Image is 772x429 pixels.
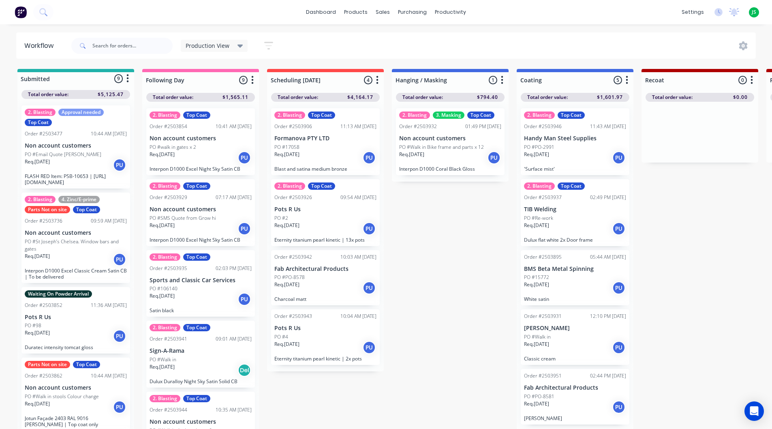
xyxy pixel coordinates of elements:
div: 2. BlastingApproval neededTop CoatOrder #250347710:44 AM [DATE]Non account customersPO #Email Quo... [21,105,130,189]
p: Jotun Façade 2403 RAL 9016 [PERSON_NAME] | Top coat only [25,415,127,427]
p: Non account customers [150,418,252,425]
div: PU [612,281,625,294]
p: Sign-A-Rama [150,347,252,354]
div: Top Coat [467,112,494,119]
div: Open Intercom Messenger [744,401,764,421]
p: Req. [DATE] [150,151,175,158]
p: PO #Walk in [150,356,176,363]
p: Req. [DATE] [274,151,299,158]
div: 01:49 PM [DATE] [465,123,501,130]
div: PU [612,151,625,164]
p: PO #98 [25,322,41,329]
div: Approval needed [58,109,104,116]
span: $1,601.97 [597,94,623,101]
div: 02:03 PM [DATE] [216,265,252,272]
div: Order #250394210:03 AM [DATE]Fab Architectural ProductsPO #PO-8578Req.[DATE]PUCharcoal matt [271,250,380,306]
p: PO #Walk in Bike frame and parts x 12 [399,144,484,151]
p: PO #walk in gates x 2 [150,144,196,151]
div: 2. Blasting [150,324,180,331]
div: 2. BlastingTop CoatOrder #250393502:03 PM [DATE]Sports and Classic Car ServicesPO #106140Req.[DAT... [146,250,255,317]
div: 10:41 AM [DATE] [216,123,252,130]
div: productivity [431,6,470,18]
div: 2. Blasting [150,253,180,261]
div: PU [363,222,376,235]
p: Sports and Classic Car Services [150,277,252,284]
span: $0.00 [733,94,748,101]
p: Req. [DATE] [524,151,549,158]
div: 4. Zinc/E-prime [58,196,100,203]
p: PO #2 [274,214,288,222]
span: Total order value: [278,94,318,101]
div: 2. BlastingTop CoatOrder #250393702:49 PM [DATE]TIB WeldingPO #Re-workReq.[DATE]PUDulux flat whit... [521,179,629,246]
p: Handy Man Steel Supplies [524,135,626,142]
div: 2. Blasting [150,395,180,402]
div: Order #2503951 [524,372,562,380]
div: PU [238,151,251,164]
div: Order #2503862 [25,372,62,380]
p: Non account customers [25,142,127,149]
div: Parts Not on site [25,361,70,368]
div: PU [612,401,625,414]
p: Req. [DATE] [524,341,549,348]
div: 10:35 AM [DATE] [216,406,252,414]
p: PO #SMS Quote from Grow hi [150,214,216,222]
p: Duratec intensity tomcat gloss [25,344,127,350]
span: Total order value: [402,94,443,101]
div: PU [238,222,251,235]
p: [PERSON_NAME] [524,415,626,421]
p: Interpon D1000 Coral Black Gloss [399,166,501,172]
p: PO #Re-work [524,214,553,222]
div: Order #2503942 [274,253,312,261]
div: PU [363,151,376,164]
div: 11:43 AM [DATE] [590,123,626,130]
p: Req. [DATE] [25,329,50,337]
span: $4,164.17 [347,94,373,101]
div: 05:44 AM [DATE] [590,253,626,261]
p: Eternity titanium pearl kinetic | 13x pots [274,237,376,243]
div: 2. Blasting [274,112,305,119]
div: Top Coat [183,395,210,402]
p: Charcoal matt [274,296,376,302]
p: Pots R Us [274,325,376,332]
div: Order #250393112:10 PM [DATE][PERSON_NAME]PO #Walk inReq.[DATE]PUClassic cream [521,309,629,365]
div: PU [113,253,126,266]
p: White satin [524,296,626,302]
p: Dulux flat white 2x Door frame [524,237,626,243]
div: 2. BlastingTop CoatOrder #250394109:01 AM [DATE]Sign-A-RamaPO #Walk inReq.[DATE]DelDulux Duralloy... [146,321,255,388]
p: Interpon D1000 Excel Night Sky Satin CB [150,237,252,243]
div: 2. Blasting [524,112,555,119]
p: PO #4 [274,333,288,341]
p: Eternity titanium pearl kinetic | 2x pots [274,356,376,362]
p: Pots R Us [25,314,127,321]
p: Req. [DATE] [150,292,175,300]
p: Non account customers [25,384,127,391]
div: 09:54 AM [DATE] [340,194,376,201]
p: 'Surface mist' [524,166,626,172]
span: Production View [186,41,229,50]
p: PO #Email Quote [PERSON_NAME] [25,151,101,158]
p: Req. [DATE] [399,151,424,158]
div: Order #2503929 [150,194,187,201]
div: PU [363,281,376,294]
p: [PERSON_NAME] [524,325,626,332]
div: 10:03 AM [DATE] [340,253,376,261]
div: Order #2503932 [399,123,437,130]
div: Order #250389505:44 AM [DATE]BMS Beta Metal SpinningPO #15772Req.[DATE]PUWhite satin [521,250,629,306]
div: 2. Blasting [524,182,555,190]
p: Req. [DATE] [25,400,50,408]
div: PU [488,151,500,164]
div: Workflow [24,41,58,51]
div: Del [238,364,251,377]
div: PU [612,341,625,354]
div: Order #2503736 [25,217,62,225]
div: Order #2503854 [150,123,187,130]
div: 11:36 AM [DATE] [91,302,127,309]
div: Order #2503935 [150,265,187,272]
div: Top Coat [558,182,585,190]
div: 2. Blasting [25,196,56,203]
div: Top Coat [308,112,335,119]
a: dashboard [302,6,340,18]
div: Top Coat [73,361,100,368]
div: 09:01 AM [DATE] [216,335,252,343]
p: Blast and satina medium bronze [274,166,376,172]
